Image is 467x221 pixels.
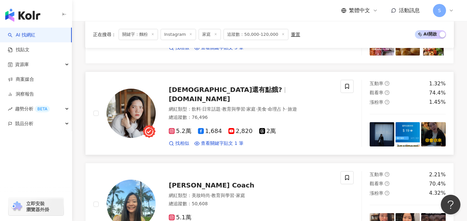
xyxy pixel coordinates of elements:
[291,32,300,37] div: 重置
[234,193,236,198] span: ·
[169,114,333,121] div: 總追蹤數 ： 76,496
[210,193,211,198] span: ·
[438,7,441,14] span: S
[245,106,246,112] span: ·
[93,32,116,37] span: 正在搜尋 ：
[396,122,420,147] img: post-image
[385,181,389,186] span: question-circle
[268,106,286,112] span: 命理占卜
[8,32,35,38] a: searchAI 找網紅
[9,198,64,215] a: chrome extension立即安裝 瀏覽器外掛
[169,140,189,147] a: 找相似
[399,7,420,13] span: 活動訊息
[169,192,333,199] div: 網紅類型 ：
[370,99,383,105] span: 漲粉率
[198,128,222,135] span: 1,684
[370,81,383,86] span: 互動率
[201,106,202,112] span: ·
[228,128,253,135] span: 2,820
[236,193,245,198] span: 家庭
[202,106,221,112] span: 日常話題
[211,193,234,198] span: 教育與學習
[246,106,256,112] span: 家庭
[169,181,254,189] span: [PERSON_NAME] Coach
[169,95,230,103] span: [DOMAIN_NAME]
[15,116,33,131] span: 競品分析
[10,201,23,212] img: chrome extension
[8,107,12,111] span: rise
[257,106,266,112] span: 美食
[85,72,454,155] a: KOL Avatar[DEMOGRAPHIC_DATA]還有點餓?[DOMAIN_NAME]網紅類型：飲料·日常話題·教育與學習·家庭·美食·命理占卜·旅遊總追蹤數：76,4965.2萬1,68...
[15,101,50,116] span: 趨勢分析
[288,106,297,112] span: 旅遊
[169,106,333,113] div: 網紅類型 ：
[192,193,210,198] span: 美妝時尚
[119,29,158,40] span: 關鍵字：麵粉
[259,128,276,135] span: 2萬
[8,76,34,83] a: 商案媒合
[169,128,191,135] span: 5.2萬
[175,140,189,147] span: 找相似
[222,106,245,112] span: 教育與學習
[169,201,333,207] div: 總追蹤數 ： 50,608
[26,201,49,212] span: 立即安裝 瀏覽器外掛
[5,9,40,22] img: logo
[421,122,446,147] img: post-image
[199,29,221,40] span: 家庭
[286,106,287,112] span: ·
[429,180,446,188] div: 70.4%
[8,47,29,53] a: 找貼文
[429,189,446,197] div: 4.32%
[194,140,243,147] a: 查看關鍵字貼文 1 筆
[201,140,243,147] span: 查看關鍵字貼文 1 筆
[192,106,201,112] span: 飲料
[370,172,383,177] span: 互動率
[35,106,50,112] div: BETA
[221,106,222,112] span: ·
[429,99,446,106] div: 1.45%
[8,91,34,98] a: 洞察報告
[370,122,394,147] img: post-image
[107,89,156,138] img: KOL Avatar
[385,90,389,95] span: question-circle
[169,86,282,94] span: [DEMOGRAPHIC_DATA]還有點餓?
[169,214,191,221] span: 5.1萬
[266,106,268,112] span: ·
[370,90,383,95] span: 觀看率
[256,106,257,112] span: ·
[429,89,446,97] div: 74.4%
[224,29,288,40] span: 追蹤數：50,000-120,000
[441,195,460,214] iframe: Help Scout Beacon - Open
[429,171,446,178] div: 2.21%
[429,80,446,87] div: 1.32%
[385,172,389,177] span: question-circle
[349,7,370,14] span: 繁體中文
[385,191,389,195] span: question-circle
[370,190,383,196] span: 漲粉率
[370,181,383,186] span: 觀看率
[161,29,196,40] span: Instagram
[385,81,389,86] span: question-circle
[385,100,389,104] span: question-circle
[15,57,29,72] span: 資源庫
